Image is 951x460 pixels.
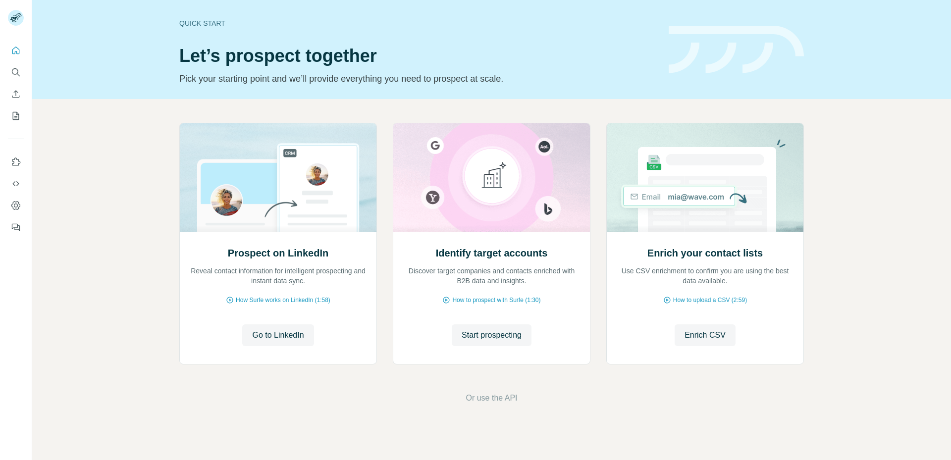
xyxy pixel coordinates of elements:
[436,246,548,260] h2: Identify target accounts
[647,246,763,260] h2: Enrich your contact lists
[8,42,24,59] button: Quick start
[462,329,522,341] span: Start prospecting
[242,324,314,346] button: Go to LinkedIn
[8,63,24,81] button: Search
[8,218,24,236] button: Feedback
[179,46,657,66] h1: Let’s prospect together
[190,266,367,286] p: Reveal contact information for intelligent prospecting and instant data sync.
[452,324,531,346] button: Start prospecting
[8,175,24,193] button: Use Surfe API
[685,329,726,341] span: Enrich CSV
[8,107,24,125] button: My lists
[673,296,747,305] span: How to upload a CSV (2:59)
[617,266,793,286] p: Use CSV enrichment to confirm you are using the best data available.
[236,296,330,305] span: How Surfe works on LinkedIn (1:58)
[179,72,657,86] p: Pick your starting point and we’ll provide everything you need to prospect at scale.
[8,197,24,214] button: Dashboard
[179,123,377,232] img: Prospect on LinkedIn
[606,123,804,232] img: Enrich your contact lists
[669,26,804,74] img: banner
[252,329,304,341] span: Go to LinkedIn
[179,18,657,28] div: Quick start
[393,123,590,232] img: Identify target accounts
[403,266,580,286] p: Discover target companies and contacts enriched with B2B data and insights.
[8,153,24,171] button: Use Surfe on LinkedIn
[8,85,24,103] button: Enrich CSV
[466,392,517,404] button: Or use the API
[228,246,328,260] h2: Prospect on LinkedIn
[452,296,540,305] span: How to prospect with Surfe (1:30)
[675,324,736,346] button: Enrich CSV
